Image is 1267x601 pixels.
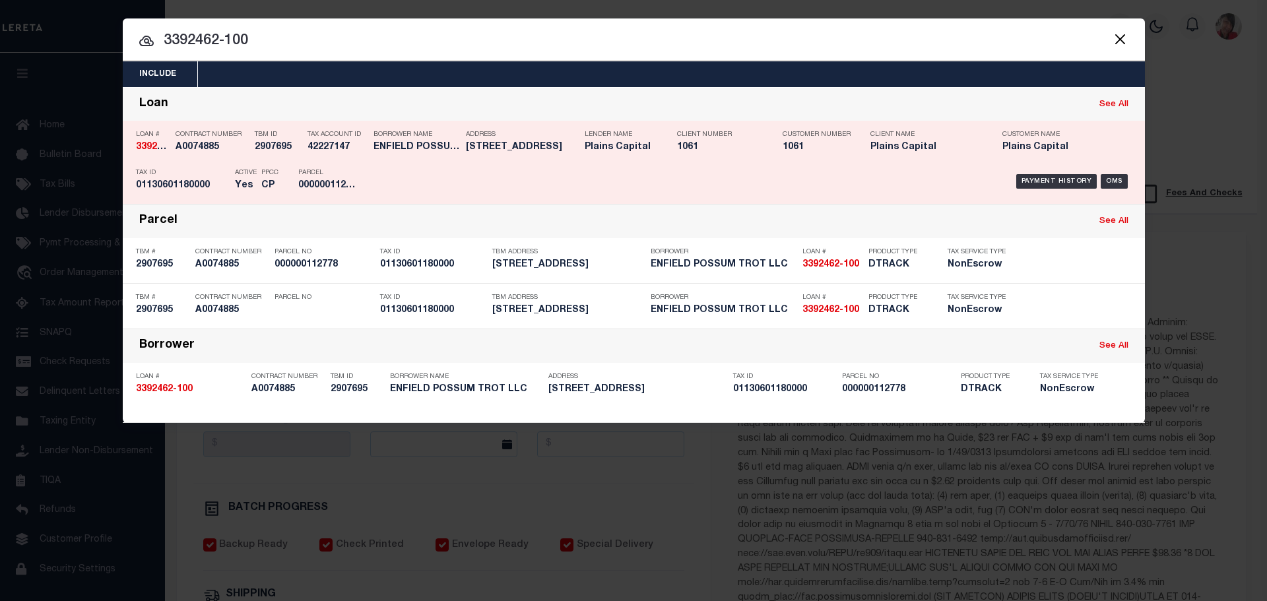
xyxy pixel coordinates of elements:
[380,248,486,256] p: Tax ID
[868,259,928,270] h5: DTRACK
[868,248,928,256] p: Product Type
[275,259,374,270] h5: 000000112778
[235,180,255,191] h5: Yes
[802,260,859,269] strong: 3392462-100
[1040,384,1106,395] h5: NonEscrow
[136,305,189,316] h5: 2907695
[948,259,1007,270] h5: NonEscrow
[390,384,542,395] h5: ENFIELD POSSUM TROT LLC
[261,180,278,191] h5: CP
[651,259,796,270] h5: ENFIELD POSSUM TROT LLC
[870,131,983,139] p: Client Name
[380,259,486,270] h5: 01130601180000
[374,131,459,139] p: Borrower Name
[136,373,245,381] p: Loan #
[733,384,835,395] h5: 01130601180000
[842,373,954,381] p: Parcel No
[948,294,1007,301] p: Tax Service Type
[948,248,1007,256] p: Tax Service Type
[195,259,268,270] h5: A0074885
[651,248,796,256] p: Borrower
[466,142,578,153] h5: 2413 ENFIELD RD AUSTIN TX 78703
[251,373,324,381] p: Contract Number
[380,294,486,301] p: Tax ID
[802,259,862,270] h5: 3392462-100
[842,384,954,395] h5: 000000112778
[331,384,383,395] h5: 2907695
[136,385,193,394] strong: 3392462-100
[1112,30,1129,47] button: Close
[136,180,228,191] h5: 01130601180000
[870,142,983,153] h5: Plains Capital
[275,248,374,256] p: Parcel No
[1101,174,1128,189] div: OMS
[802,294,862,301] p: Loan #
[548,373,727,381] p: Address
[733,373,835,381] p: Tax ID
[1099,342,1128,350] a: See All
[677,142,763,153] h5: 1061
[136,142,169,153] h5: 3392462-100
[176,131,248,139] p: Contract Number
[251,384,324,395] h5: A0074885
[802,305,859,315] strong: 3392462-100
[298,180,358,191] h5: 000000112778
[123,61,193,87] button: Include
[585,131,657,139] p: Lender Name
[868,305,928,316] h5: DTRACK
[585,142,657,153] h5: Plains Capital
[868,294,928,301] p: Product Type
[139,97,168,112] div: Loan
[1099,100,1128,109] a: See All
[961,373,1020,381] p: Product Type
[136,294,189,301] p: TBM #
[466,131,578,139] p: Address
[651,305,796,316] h5: ENFIELD POSSUM TROT LLC
[802,248,862,256] p: Loan #
[677,131,763,139] p: Client Number
[298,169,358,177] p: Parcel
[136,384,245,395] h5: 3392462-100
[235,169,257,177] p: Active
[651,294,796,301] p: Borrower
[961,384,1020,395] h5: DTRACK
[176,142,248,153] h5: A0074885
[380,305,486,316] h5: 01130601180000
[390,373,542,381] p: Borrower Name
[139,214,178,229] div: Parcel
[255,131,301,139] p: TBM ID
[1002,131,1115,139] p: Customer Name
[123,30,1145,53] input: Start typing...
[261,169,278,177] p: PPCC
[492,259,644,270] h5: 2413 ENFIELD RD AUSTIN TX 78703
[136,259,189,270] h5: 2907695
[948,305,1007,316] h5: NonEscrow
[195,305,268,316] h5: A0074885
[139,338,195,354] div: Borrower
[1002,142,1115,153] h5: Plains Capital
[308,131,367,139] p: Tax Account ID
[1040,373,1106,381] p: Tax Service Type
[492,248,644,256] p: TBM Address
[136,169,228,177] p: Tax ID
[492,294,644,301] p: TBM Address
[374,142,459,153] h5: ENFIELD POSSUM TROT LLC
[195,294,268,301] p: Contract Number
[492,305,644,316] h5: 2413 ENFIELD RD AUSTIN TX 78703
[783,131,851,139] p: Customer Number
[136,142,193,152] strong: 3392462-100
[275,294,374,301] p: Parcel No
[136,131,169,139] p: Loan #
[1016,174,1097,189] div: Payment History
[802,305,862,316] h5: 3392462-100
[331,373,383,381] p: TBM ID
[195,248,268,256] p: Contract Number
[548,384,727,395] h5: 2413 ENFIELD RD AUSTIN TX 78703
[136,248,189,256] p: TBM #
[255,142,301,153] h5: 2907695
[783,142,849,153] h5: 1061
[308,142,367,153] h5: 42227147
[1099,217,1128,226] a: See All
